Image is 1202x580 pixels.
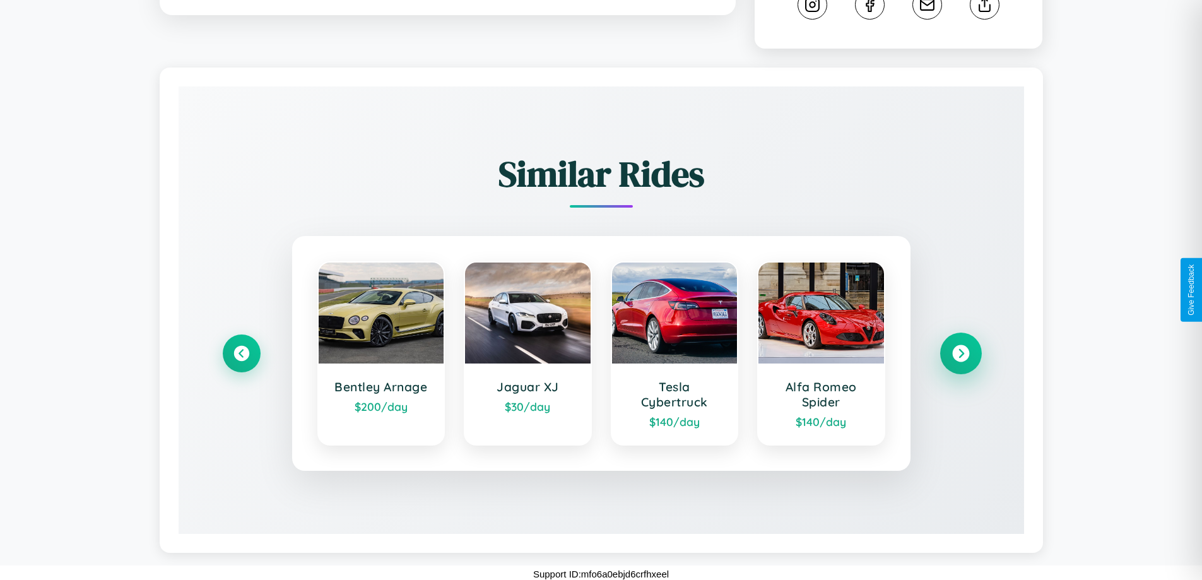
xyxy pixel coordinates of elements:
a: Jaguar XJ$30/day [464,261,592,446]
a: Tesla Cybertruck$140/day [611,261,739,446]
div: $ 200 /day [331,399,432,413]
h3: Alfa Romeo Spider [771,379,871,410]
h2: Similar Rides [223,150,980,198]
h3: Jaguar XJ [478,379,578,394]
h3: Tesla Cybertruck [625,379,725,410]
div: $ 30 /day [478,399,578,413]
a: Bentley Arnage$200/day [317,261,445,446]
div: $ 140 /day [625,415,725,429]
a: Alfa Romeo Spider$140/day [757,261,885,446]
div: $ 140 /day [771,415,871,429]
h3: Bentley Arnage [331,379,432,394]
div: Give Feedback [1187,264,1196,316]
